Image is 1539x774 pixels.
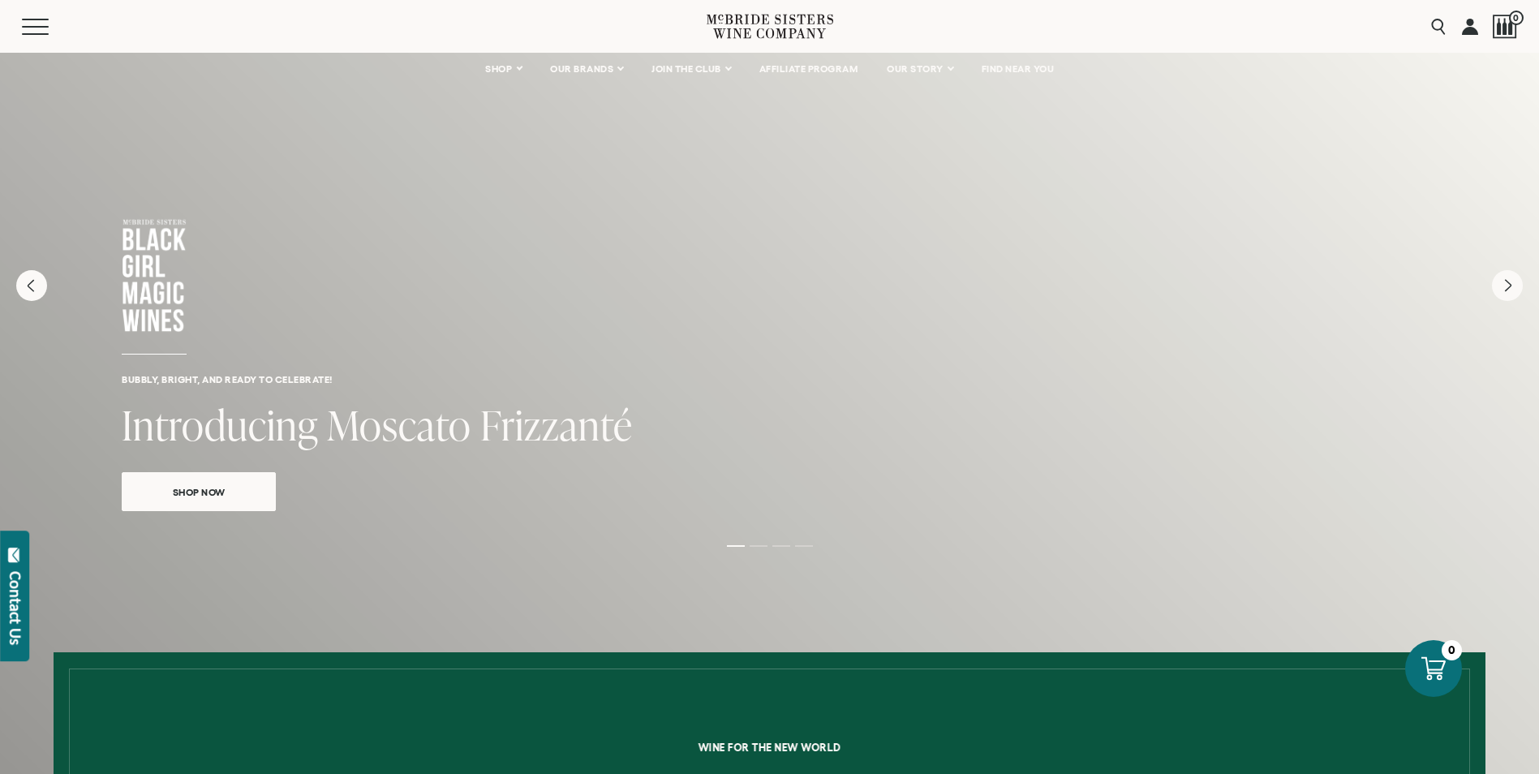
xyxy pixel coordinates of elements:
span: Moscato [327,397,471,453]
li: Page dot 2 [750,545,767,547]
span: Introducing [122,397,318,453]
a: OUR BRANDS [540,53,633,85]
button: Previous [16,270,47,301]
li: Page dot 3 [772,545,790,547]
span: JOIN THE CLUB [651,63,721,75]
a: AFFILIATE PROGRAM [749,53,869,85]
a: Shop Now [122,472,276,511]
li: Page dot 4 [795,545,813,547]
a: SHOP [475,53,531,85]
h6: Bubbly, bright, and ready to celebrate! [122,374,1417,385]
div: Contact Us [7,571,24,645]
button: Mobile Menu Trigger [22,19,80,35]
button: Next [1492,270,1523,301]
span: Shop Now [144,483,254,501]
span: OUR BRANDS [550,63,613,75]
span: 0 [1509,11,1524,25]
span: OUR STORY [887,63,944,75]
a: JOIN THE CLUB [641,53,741,85]
a: OUR STORY [876,53,963,85]
span: SHOP [485,63,513,75]
span: Frizzanté [480,397,633,453]
span: FIND NEAR YOU [982,63,1055,75]
div: 0 [1442,640,1462,660]
span: AFFILIATE PROGRAM [759,63,858,75]
h6: Wine for the new world [177,742,1361,753]
li: Page dot 1 [727,545,745,547]
a: FIND NEAR YOU [971,53,1065,85]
